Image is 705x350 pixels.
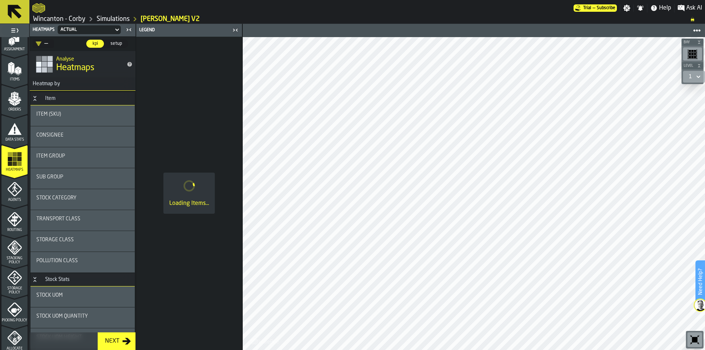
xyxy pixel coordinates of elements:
a: link-to-/wh/i/ace0e389-6ead-4668-b816-8dc22364bb41/pricing/ [574,4,617,12]
div: stat-Item (SKU) [30,105,135,126]
li: menu Storage Policy [1,266,28,295]
div: DropdownMenuValue-8f9e6af1-c72f-478f-9f29-d48ca9d79b09 [56,25,122,34]
div: DropdownMenuValue-1 [689,74,692,80]
li: menu Items [1,55,28,84]
h3: title-section-Stock Stats [30,273,135,286]
li: menu Assignment [1,25,28,54]
div: DropdownMenuValue-8f9e6af1-c72f-478f-9f29-d48ca9d79b09 [61,27,111,32]
span: Item Group [36,153,65,159]
span: Items [1,77,28,82]
span: Level [682,64,695,68]
div: stat-Item Group [30,147,135,168]
div: stat-Storage Class [30,231,135,252]
label: button-toggle-Toggle Full Menu [1,25,28,36]
div: DropdownMenuValue-1 [686,72,702,81]
span: Heatmaps [1,168,28,172]
div: Title [36,258,129,264]
div: Title [36,174,129,180]
label: button-toggle-Help [647,4,674,12]
div: stat-Transport Class [30,210,135,231]
div: thumb [86,40,104,48]
li: menu Data Stats [1,115,28,144]
button: Button-Stock Stats-open [30,277,39,282]
h3: title-section-Item [30,92,135,105]
span: — [593,6,595,11]
div: button-toolbar-undefined [681,46,704,62]
div: Title [36,153,129,159]
div: Title [36,292,129,298]
div: stat-Stock UOM Height [30,328,135,349]
span: Stock UOM Quantity [36,313,88,319]
span: Agents [1,198,28,202]
h3: title-section-Heatmap by [30,77,135,91]
div: stat-Pollution Class [30,252,135,273]
span: Picking Policy [1,318,28,322]
li: menu Routing [1,205,28,235]
div: Title [36,237,129,243]
span: setup [108,40,125,47]
div: Legend [138,28,230,33]
div: button-toolbar-undefined [686,331,704,349]
h2: Sub Title [56,55,121,62]
span: Stacking Policy [1,256,28,264]
button: Button-Item-open [30,95,39,101]
span: Routing [1,228,28,232]
div: Title [36,132,129,138]
span: Storage Class [36,237,74,243]
label: Need Help? [696,261,704,302]
span: Assignment [1,47,28,51]
div: Item [41,95,60,101]
label: button-switch-multi-kpi [86,39,104,48]
a: link-to-/wh/i/ace0e389-6ead-4668-b816-8dc22364bb41/simulations/2f039c57-903f-426b-ad9b-2e550e97ccb2 [141,15,200,23]
div: Title [36,111,129,117]
span: Sub Group [36,174,63,180]
span: kpi [89,40,101,47]
label: button-switch-multi-setup [104,39,128,48]
div: thumb [105,40,128,48]
a: link-to-/wh/i/ace0e389-6ead-4668-b816-8dc22364bb41 [97,15,130,23]
a: logo-header [244,334,286,349]
div: DropdownMenuValue- [36,39,48,48]
span: Pollution Class [36,258,78,264]
span: Transport Class [36,216,80,222]
div: Title [36,195,129,201]
label: button-toggle-Close me [124,25,134,34]
div: stat-Consignee [30,126,135,147]
div: title-Heatmaps [30,51,135,77]
a: logo-header [32,1,45,15]
div: Title [36,216,129,222]
div: Loading Items... [169,199,209,208]
div: Title [36,313,129,319]
span: Stock UOM [36,292,63,298]
span: Help [659,4,671,12]
div: DropdownMenuValue- [33,39,54,48]
label: button-toggle-Settings [620,4,633,12]
span: Storage Policy [1,286,28,295]
li: menu Orders [1,85,28,114]
svg: Reset zoom and position [689,334,701,346]
label: button-toggle-Ask AI [675,4,705,12]
nav: Breadcrumb [32,15,702,24]
span: Heatmaps [56,62,94,74]
span: Bay [682,40,695,44]
a: link-to-/wh/i/ace0e389-6ead-4668-b816-8dc22364bb41 [33,15,86,23]
button: button-Next [98,332,135,350]
div: stat-Stock UOM [30,286,135,307]
span: Data Stats [1,138,28,142]
button: button- [681,39,704,46]
span: Ask AI [686,4,702,12]
span: Consignee [36,132,64,138]
span: Subscribe [597,6,615,11]
span: Item (SKU) [36,111,61,117]
button: button- [681,62,704,69]
div: stat-Sub Group [30,168,135,189]
div: Menu Subscription [574,4,617,12]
